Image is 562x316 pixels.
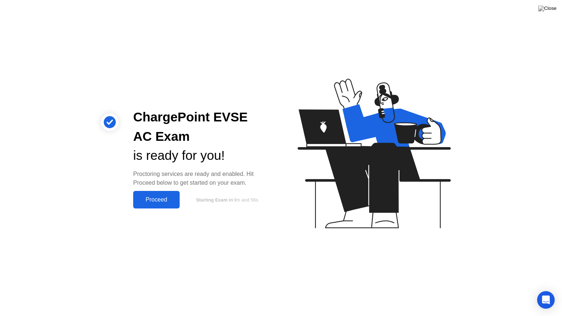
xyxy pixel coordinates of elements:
button: Proceed [133,191,180,208]
div: Proctoring services are ready and enabled. Hit Proceed below to get started on your exam. [133,170,269,187]
div: Open Intercom Messenger [537,291,555,309]
div: Proceed [135,196,177,203]
div: is ready for you! [133,146,269,165]
img: Close [538,5,557,11]
span: 9m and 56s [234,197,258,203]
div: ChargePoint EVSE AC Exam [133,108,269,146]
button: Starting Exam in9m and 56s [183,193,269,207]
